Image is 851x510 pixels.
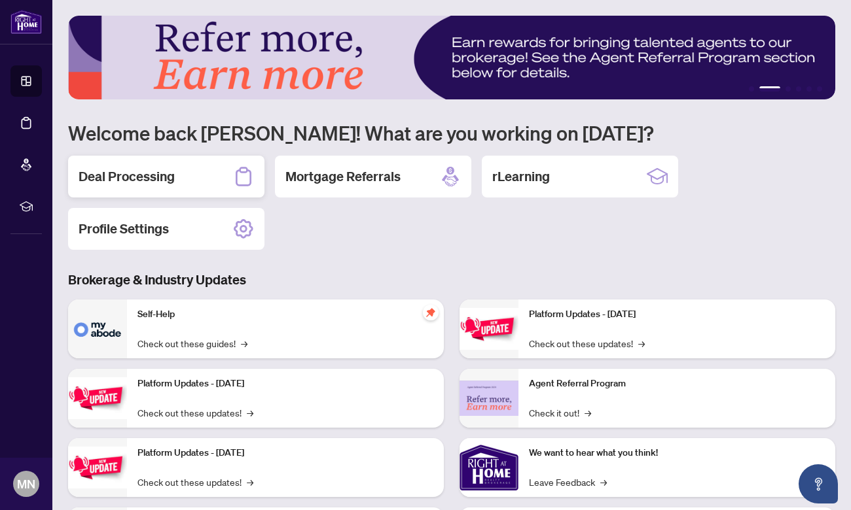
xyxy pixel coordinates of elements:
[585,405,591,420] span: →
[137,307,433,322] p: Self-Help
[68,299,127,358] img: Self-Help
[749,86,754,92] button: 1
[17,475,35,493] span: MN
[68,377,127,418] img: Platform Updates - September 16, 2025
[759,86,780,92] button: 2
[241,336,247,350] span: →
[10,10,42,34] img: logo
[600,475,607,489] span: →
[247,405,253,420] span: →
[79,167,175,186] h2: Deal Processing
[247,475,253,489] span: →
[817,86,822,92] button: 6
[529,405,591,420] a: Check it out!→
[799,464,838,503] button: Open asap
[79,220,169,238] h2: Profile Settings
[460,381,518,416] img: Agent Referral Program
[137,336,247,350] a: Check out these guides!→
[68,120,835,145] h1: Welcome back [PERSON_NAME]! What are you working on [DATE]?
[529,446,825,460] p: We want to hear what you think!
[68,271,835,289] h3: Brokerage & Industry Updates
[460,308,518,349] img: Platform Updates - June 23, 2025
[806,86,812,92] button: 5
[285,167,401,186] h2: Mortgage Referrals
[529,307,825,322] p: Platform Updates - [DATE]
[529,377,825,391] p: Agent Referral Program
[529,336,645,350] a: Check out these updates!→
[137,377,433,391] p: Platform Updates - [DATE]
[137,405,253,420] a: Check out these updates!→
[492,167,550,186] h2: rLearning
[529,475,607,489] a: Leave Feedback→
[68,16,835,99] img: Slide 1
[137,446,433,460] p: Platform Updates - [DATE]
[460,438,518,497] img: We want to hear what you think!
[786,86,791,92] button: 3
[796,86,801,92] button: 4
[423,305,439,320] span: pushpin
[638,336,645,350] span: →
[137,475,253,489] a: Check out these updates!→
[68,447,127,488] img: Platform Updates - July 21, 2025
